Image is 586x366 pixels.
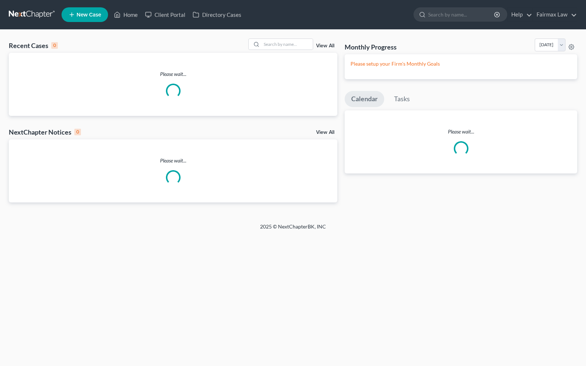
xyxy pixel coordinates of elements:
[533,8,577,21] a: Fairmax Law
[189,8,245,21] a: Directory Cases
[428,8,495,21] input: Search by name...
[77,12,101,18] span: New Case
[84,223,502,236] div: 2025 © NextChapterBK, INC
[508,8,532,21] a: Help
[9,128,81,136] div: NextChapter Notices
[345,91,384,107] a: Calendar
[345,128,577,135] p: Please wait...
[51,42,58,49] div: 0
[9,70,337,78] p: Please wait...
[9,41,58,50] div: Recent Cases
[345,43,397,51] h3: Monthly Progress
[262,39,313,50] input: Search by name...
[74,129,81,135] div: 0
[141,8,189,21] a: Client Portal
[351,60,571,67] p: Please setup your Firm's Monthly Goals
[316,43,334,48] a: View All
[316,130,334,135] a: View All
[110,8,141,21] a: Home
[387,91,416,107] a: Tasks
[9,157,337,164] p: Please wait...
